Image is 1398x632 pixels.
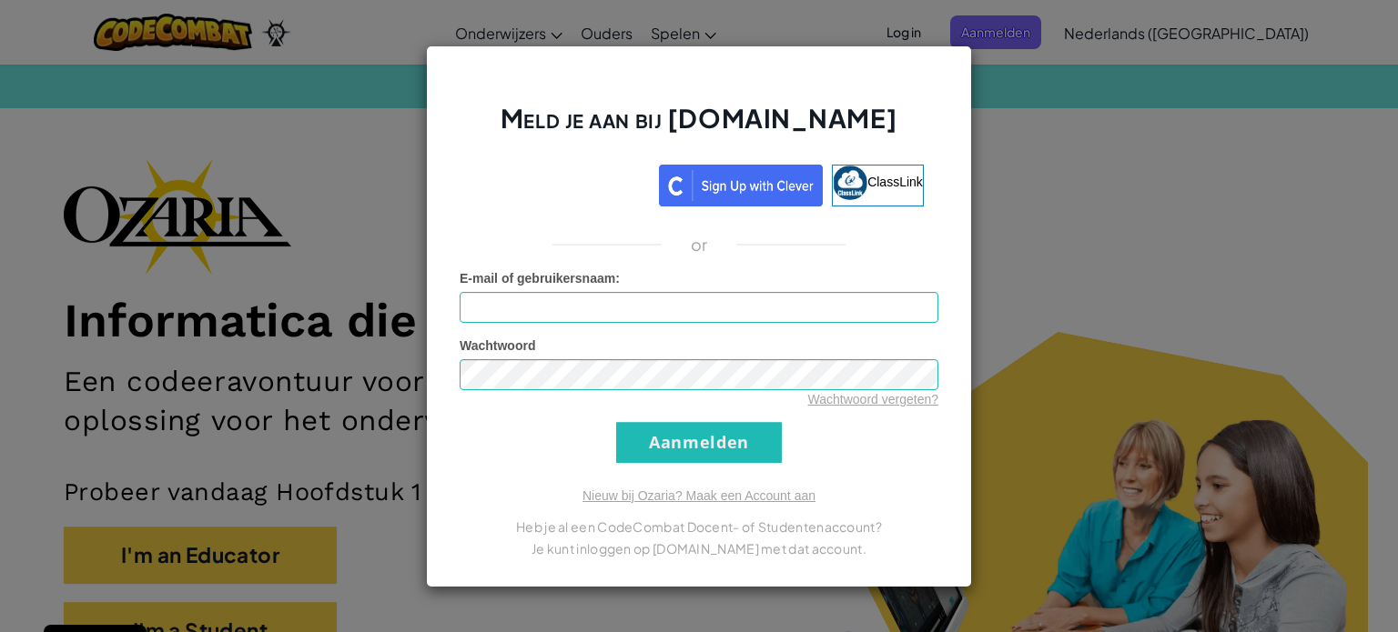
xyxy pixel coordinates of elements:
[659,165,823,206] img: clever_sso_button@2x.png
[460,269,620,287] label: :
[582,488,815,503] a: Nieuw bij Ozaria? Maak een Account aan
[460,271,615,286] span: E-mail of gebruikersnaam
[616,422,782,463] input: Aanmelden
[460,516,938,537] p: Heb je al een CodeCombat Docent- of Studentenaccount?
[465,163,659,203] iframe: Knop Inloggen met Google
[867,174,923,188] span: ClassLink
[691,234,708,256] p: or
[833,166,867,200] img: classlink-logo-small.png
[808,392,938,406] a: Wachtwoord vergeten?
[460,537,938,559] p: Je kunt inloggen op [DOMAIN_NAME] met dat account.
[460,338,535,353] span: Wachtwoord
[460,101,938,154] h2: Meld je aan bij [DOMAIN_NAME]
